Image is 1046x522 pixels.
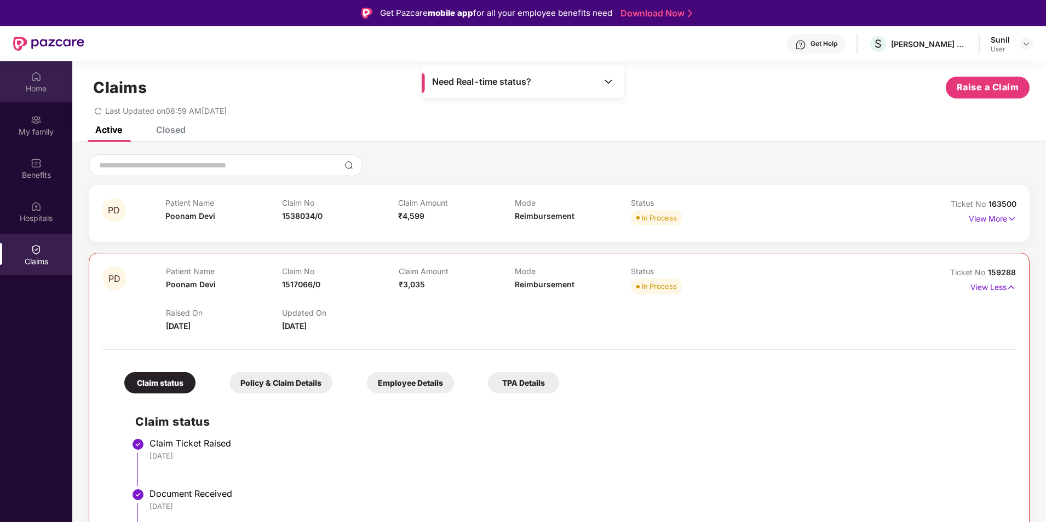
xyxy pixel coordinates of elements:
[150,501,1005,511] div: [DATE]
[124,372,196,393] div: Claim status
[150,438,1005,449] div: Claim Ticket Raised
[282,211,323,221] span: 1538034/0
[991,45,1010,54] div: User
[969,210,1016,225] p: View More
[229,372,332,393] div: Policy & Claim Details
[398,198,515,207] p: Claim Amount
[950,268,988,277] span: Ticket No
[488,372,559,393] div: TPA Details
[1022,39,1031,48] img: svg+xml;base64,PHN2ZyBpZD0iRHJvcGRvd24tMzJ4MzIiIHhtbG5zPSJodHRwOi8vd3d3LnczLm9yZy8yMDAwL3N2ZyIgd2...
[951,199,988,208] span: Ticket No
[31,114,42,125] img: svg+xml;base64,PHN2ZyB3aWR0aD0iMjAiIGhlaWdodD0iMjAiIHZpZXdCb3g9IjAgMCAyMCAyMCIgZmlsbD0ibm9uZSIgeG...
[156,124,186,135] div: Closed
[642,281,677,292] div: In Process
[399,280,425,289] span: ₹3,035
[1007,281,1016,293] img: svg+xml;base64,PHN2ZyB4bWxucz0iaHR0cDovL3d3dy53My5vcmcvMjAwMC9zdmciIHdpZHRoPSIxNyIgaGVpZ2h0PSIxNy...
[166,321,191,330] span: [DATE]
[988,268,1016,277] span: 159288
[282,198,399,207] p: Claim No
[94,106,102,115] span: redo
[165,211,215,221] span: Poonam Devi
[642,212,677,223] div: In Process
[970,279,1016,293] p: View Less
[166,308,282,317] p: Raised On
[166,280,216,289] span: Poonam Devi
[282,308,398,317] p: Updated On
[988,199,1016,208] span: 163500
[93,78,147,97] h1: Claims
[105,106,227,115] span: Last Updated on 08:59 AM[DATE]
[991,34,1010,45] div: Sunil
[631,266,747,276] p: Status
[515,198,631,207] p: Mode
[282,280,320,289] span: 1517066/0
[620,8,689,19] a: Download Now
[367,372,454,393] div: Employee Details
[398,211,424,221] span: ₹4,599
[108,274,120,283] span: PD
[795,39,806,50] img: svg+xml;base64,PHN2ZyBpZD0iSGVscC0zMngzMiIgeG1sbnM9Imh0dHA6Ly93d3cudzMub3JnLzIwMDAvc3ZnIiB3aWR0aD...
[31,201,42,212] img: svg+xml;base64,PHN2ZyBpZD0iSG9zcGl0YWxzIiB4bWxucz0iaHR0cDovL3d3dy53My5vcmcvMjAwMC9zdmciIHdpZHRoPS...
[399,266,515,276] p: Claim Amount
[165,198,282,207] p: Patient Name
[131,438,145,451] img: svg+xml;base64,PHN2ZyBpZD0iU3RlcC1Eb25lLTMyeDMyIiB4bWxucz0iaHR0cDovL3d3dy53My5vcmcvMjAwMC9zdmciIH...
[603,76,614,87] img: Toggle Icon
[282,321,307,330] span: [DATE]
[31,158,42,169] img: svg+xml;base64,PHN2ZyBpZD0iQmVuZWZpdHMiIHhtbG5zPSJodHRwOi8vd3d3LnczLm9yZy8yMDAwL3N2ZyIgd2lkdGg9Ij...
[108,206,120,215] span: PD
[515,266,631,276] p: Mode
[282,266,398,276] p: Claim No
[31,244,42,255] img: svg+xml;base64,PHN2ZyBpZD0iQ2xhaW0iIHhtbG5zPSJodHRwOi8vd3d3LnczLm9yZy8yMDAwL3N2ZyIgd2lkdGg9IjIwIi...
[432,76,531,88] span: Need Real-time status?
[150,488,1005,499] div: Document Received
[946,77,1030,98] button: Raise a Claim
[13,37,84,51] img: New Pazcare Logo
[380,7,612,20] div: Get Pazcare for all your employee benefits need
[150,451,1005,461] div: [DATE]
[361,8,372,19] img: Logo
[131,488,145,501] img: svg+xml;base64,PHN2ZyBpZD0iU3RlcC1Eb25lLTMyeDMyIiB4bWxucz0iaHR0cDovL3d3dy53My5vcmcvMjAwMC9zdmciIH...
[135,413,1005,431] h2: Claim status
[811,39,837,48] div: Get Help
[344,161,353,170] img: svg+xml;base64,PHN2ZyBpZD0iU2VhcmNoLTMyeDMyIiB4bWxucz0iaHR0cDovL3d3dy53My5vcmcvMjAwMC9zdmciIHdpZH...
[515,280,574,289] span: Reimbursement
[95,124,122,135] div: Active
[957,80,1019,94] span: Raise a Claim
[515,211,574,221] span: Reimbursement
[631,198,748,207] p: Status
[31,71,42,82] img: svg+xml;base64,PHN2ZyBpZD0iSG9tZSIgeG1sbnM9Imh0dHA6Ly93d3cudzMub3JnLzIwMDAvc3ZnIiB3aWR0aD0iMjAiIG...
[166,266,282,276] p: Patient Name
[891,39,968,49] div: [PERSON_NAME] CONSULTANTS P LTD
[1007,213,1016,225] img: svg+xml;base64,PHN2ZyB4bWxucz0iaHR0cDovL3d3dy53My5vcmcvMjAwMC9zdmciIHdpZHRoPSIxNyIgaGVpZ2h0PSIxNy...
[688,8,692,19] img: Stroke
[428,8,473,18] strong: mobile app
[875,37,882,50] span: S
